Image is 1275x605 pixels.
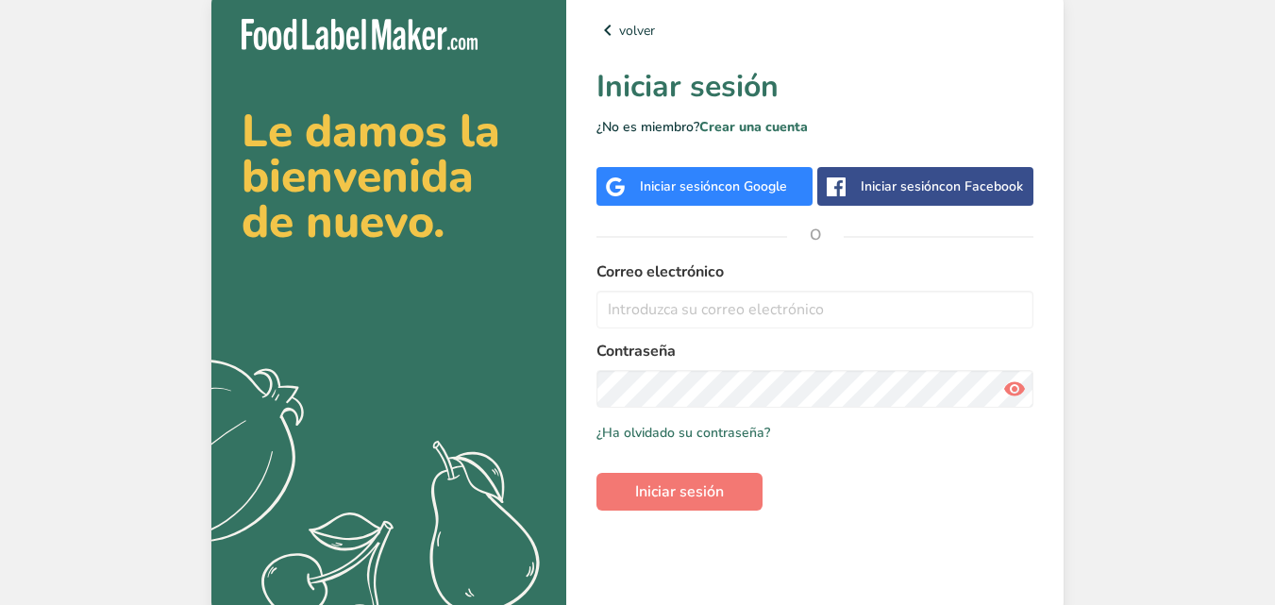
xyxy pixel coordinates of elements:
input: Introduzca su correo electrónico [596,291,1033,328]
h2: Le damos la bienvenida de nuevo. [242,109,536,244]
span: con Facebook [939,177,1023,195]
a: volver [596,19,1033,42]
a: ¿Ha olvidado su contraseña? [596,423,770,443]
h1: Iniciar sesión [596,64,1033,109]
p: ¿No es miembro? [596,117,1033,137]
img: Food Label Maker [242,19,478,50]
span: Iniciar sesión [635,480,724,503]
label: Correo electrónico [596,260,1033,283]
span: O [787,207,844,263]
div: Iniciar sesión [861,176,1023,196]
label: Contraseña [596,340,1033,362]
span: con Google [718,177,787,195]
button: Iniciar sesión [596,473,763,511]
div: Iniciar sesión [640,176,787,196]
a: Crear una cuenta [699,118,808,136]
